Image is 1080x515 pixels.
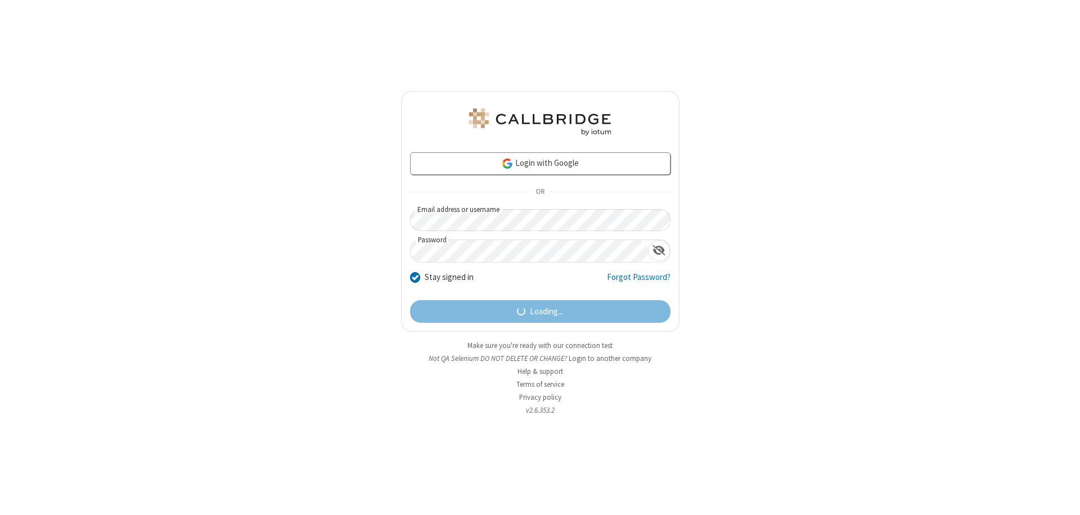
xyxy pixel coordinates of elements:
a: Login with Google [410,152,670,175]
img: QA Selenium DO NOT DELETE OR CHANGE [467,109,613,135]
a: Help & support [517,367,563,376]
span: Loading... [530,305,563,318]
a: Forgot Password? [607,271,670,292]
img: google-icon.png [501,157,514,170]
button: Loading... [410,300,670,323]
input: Email address or username [410,209,670,231]
li: Not QA Selenium DO NOT DELETE OR CHANGE? [401,353,679,364]
iframe: Chat [1052,486,1072,507]
span: OR [531,184,549,200]
li: v2.6.353.2 [401,405,679,415]
a: Privacy policy [519,392,561,402]
a: Make sure you're ready with our connection test [467,341,613,350]
a: Terms of service [516,380,564,389]
button: Login to another company [569,353,651,364]
label: Stay signed in [425,271,474,284]
input: Password [411,240,648,262]
div: Show password [648,240,670,261]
